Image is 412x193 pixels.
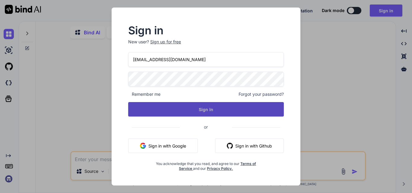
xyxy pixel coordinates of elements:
[207,166,233,171] a: Privacy Policy.
[215,139,284,153] button: Sign in with Github
[128,102,284,117] button: Sign In
[140,143,146,149] img: google
[128,52,284,67] input: Login or Email
[128,91,160,97] span: Remember me
[128,39,284,52] p: New user?
[128,139,198,153] button: Sign in with Google
[150,39,181,45] div: Sign up for free
[154,158,258,171] div: You acknowledge that you read, and agree to our and our
[128,26,284,35] h2: Sign in
[179,161,256,171] a: Terms of Service
[227,143,233,149] img: github
[180,120,232,134] span: or
[239,91,284,97] span: Forgot your password?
